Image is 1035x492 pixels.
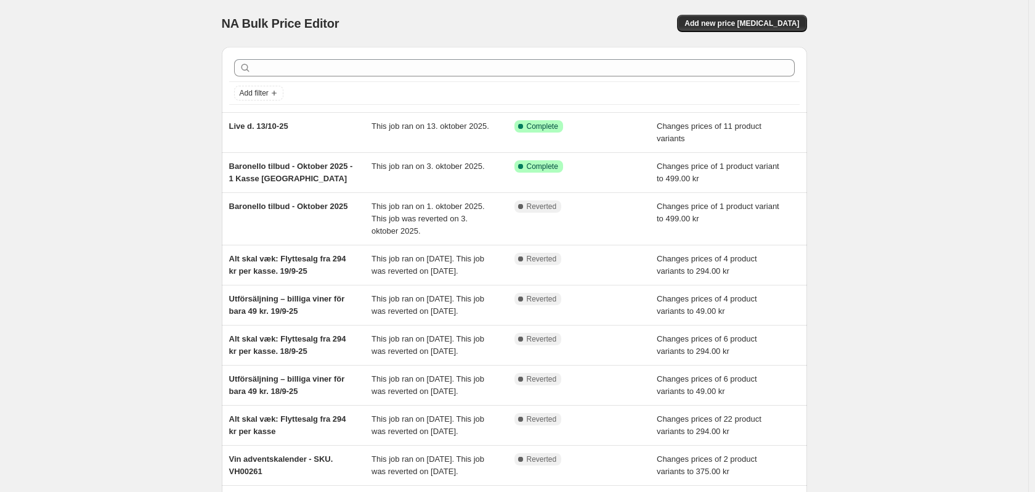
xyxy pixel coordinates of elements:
[657,454,757,476] span: Changes prices of 2 product variants to 375.00 kr
[229,334,346,356] span: Alt skal væk: Flyttesalg fra 294 kr per kasse. 18/9-25
[527,202,557,211] span: Reverted
[371,414,484,436] span: This job ran on [DATE]. This job was reverted on [DATE].
[229,414,346,436] span: Alt skal væk: Flyttesalg fra 294 kr per kasse
[371,202,485,236] span: This job ran on 1. oktober 2025. This job was reverted on 3. oktober 2025.
[657,334,757,356] span: Changes prices of 6 product variants to 294.00 kr
[657,121,761,143] span: Changes prices of 11 product variants
[371,454,484,476] span: This job ran on [DATE]. This job was reverted on [DATE].
[229,254,346,276] span: Alt skal væk: Flyttesalg fra 294 kr per kasse. 19/9-25
[657,374,757,396] span: Changes prices of 6 product variants to 49.00 kr
[657,162,779,183] span: Changes price of 1 product variant to 499.00 kr
[229,374,345,396] span: Utförsäljning – billiga viner för bara 49 kr. 18/9-25
[657,254,757,276] span: Changes prices of 4 product variants to 294.00 kr
[371,334,484,356] span: This job ran on [DATE]. This job was reverted on [DATE].
[240,88,269,98] span: Add filter
[527,121,558,131] span: Complete
[527,374,557,384] span: Reverted
[229,294,345,316] span: Utförsäljning – billiga viner för bara 49 kr. 19/9-25
[527,454,557,464] span: Reverted
[371,294,484,316] span: This job ran on [DATE]. This job was reverted on [DATE].
[527,414,557,424] span: Reverted
[371,121,489,131] span: This job ran on 13. oktober 2025.
[229,162,353,183] span: Baronello tilbud - Oktober 2025 - 1 Kasse [GEOGRAPHIC_DATA]
[657,202,779,223] span: Changes price of 1 product variant to 499.00 kr
[371,374,484,396] span: This job ran on [DATE]. This job was reverted on [DATE].
[527,162,558,171] span: Complete
[684,18,799,28] span: Add new price [MEDICAL_DATA]
[229,121,288,131] span: Live d. 13/10-25
[677,15,806,32] button: Add new price [MEDICAL_DATA]
[229,454,333,476] span: Vin adventskalender - SKU. VH00261
[371,254,484,276] span: This job ran on [DATE]. This job was reverted on [DATE].
[527,334,557,344] span: Reverted
[657,414,761,436] span: Changes prices of 22 product variants to 294.00 kr
[371,162,485,171] span: This job ran on 3. oktober 2025.
[527,294,557,304] span: Reverted
[222,17,339,30] span: NA Bulk Price Editor
[229,202,348,211] span: Baronello tilbud - Oktober 2025
[527,254,557,264] span: Reverted
[234,86,283,100] button: Add filter
[657,294,757,316] span: Changes prices of 4 product variants to 49.00 kr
